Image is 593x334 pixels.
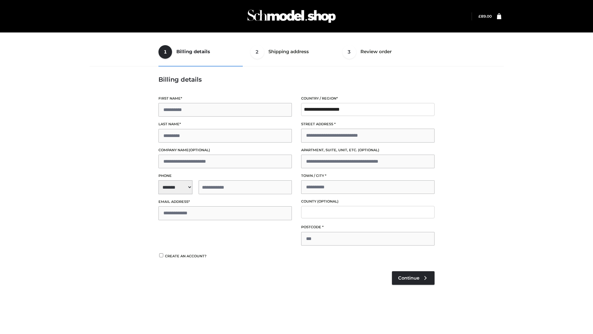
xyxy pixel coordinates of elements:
[398,275,419,281] span: Continue
[478,14,481,19] span: £
[158,147,292,153] label: Company name
[158,96,292,101] label: First name
[478,14,492,19] a: £89.00
[245,4,338,28] img: Schmodel Admin 964
[301,199,435,204] label: County
[301,96,435,101] label: Country / Region
[158,76,435,83] h3: Billing details
[189,148,210,152] span: (optional)
[317,199,339,203] span: (optional)
[358,148,379,152] span: (optional)
[165,254,207,258] span: Create an account?
[158,199,292,205] label: Email address
[478,14,492,19] bdi: 89.00
[158,253,164,257] input: Create an account?
[301,147,435,153] label: Apartment, suite, unit, etc.
[301,224,435,230] label: Postcode
[301,121,435,127] label: Street address
[158,173,292,179] label: Phone
[301,173,435,179] label: Town / City
[392,271,435,285] a: Continue
[158,121,292,127] label: Last name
